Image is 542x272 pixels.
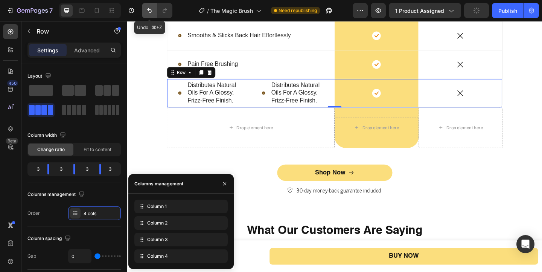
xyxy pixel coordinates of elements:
div: Drop element here [119,113,159,119]
div: Open Intercom Messenger [516,235,534,253]
span: Column 1 [147,203,167,210]
h1: The Magic Brush [30,245,90,257]
button: 1 product assigned [389,3,461,18]
button: 7 [3,3,56,18]
div: Drop element here [256,113,296,119]
span: Column 2 [147,220,167,226]
p: distributes natural oils for a glossy, frizz-free finish. [157,66,216,90]
div: Layout [27,71,53,81]
div: 3 [55,164,67,174]
span: Column 4 [147,253,168,260]
div: Drop element here [347,113,387,119]
p: buy now [285,251,318,260]
span: Column 3 [147,236,168,243]
div: Rich Text Editor. Editing area: main [65,11,179,20]
span: 1 product assigned [395,7,444,15]
div: 3 [29,164,41,174]
p: Row [37,27,100,36]
p: Advanced [74,46,100,54]
a: Shop Now [163,156,289,174]
p: Settings [37,46,58,54]
span: Change ratio [37,146,65,153]
div: Columns management [134,180,183,187]
div: Gap [27,253,36,260]
span: The Magic Brush [210,7,253,15]
div: Column width [27,130,67,141]
div: $45.00 [30,257,90,267]
a: buy now [155,247,447,264]
p: 30-day money-back guarantee included [184,179,277,188]
div: Columns management [27,189,86,200]
p: distributes natural oils for a glossy, frizz-free finish. [66,66,125,90]
div: 3 [107,164,119,174]
p: 7 [49,6,53,15]
div: 450 [7,80,18,86]
p: Smooths & slicks back hair effortlessly [66,11,178,20]
p: pain free brushing [66,43,121,51]
div: Shop Now [204,160,238,169]
span: Fit to content [84,146,111,153]
iframe: Design area [127,21,542,272]
h2: What Our Customers Are Saying [6,220,446,237]
div: Column spacing [27,234,72,244]
input: Auto [69,249,91,263]
div: Row [53,52,65,59]
div: Publish [498,7,517,15]
span: Need republishing [279,7,317,14]
div: Order [27,210,40,217]
div: Beta [6,138,18,144]
span: / [207,7,209,15]
button: Publish [492,3,524,18]
div: Undo/Redo [142,3,172,18]
div: 3 [81,164,93,174]
div: 4 cols [84,210,119,217]
img: Slick smooth detangle magic brush [5,245,26,266]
